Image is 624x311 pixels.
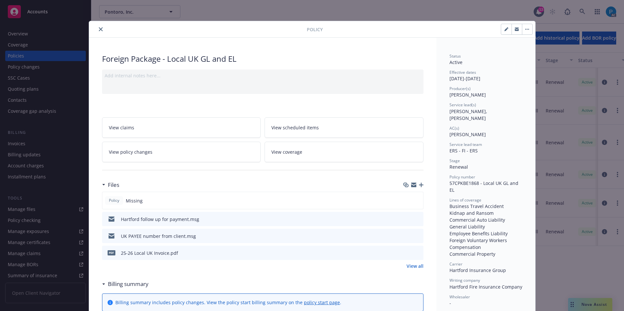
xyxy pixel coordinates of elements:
[108,181,119,189] h3: Files
[449,164,468,170] span: Renewal
[449,210,522,216] div: Kidnap and Ransom
[115,299,341,306] div: Billing summary includes policy changes. View the policy start billing summary on the .
[102,181,119,189] div: Files
[405,250,410,256] button: download file
[449,294,470,300] span: Wholesaler
[415,250,421,256] button: preview file
[449,148,478,154] span: ERS - FI - ERS
[449,300,451,306] span: -
[102,53,423,64] div: Foreign Package - Local UK GL and EL
[304,299,340,305] a: policy start page
[449,70,476,75] span: Effective dates
[105,72,421,79] div: Add internal notes here...
[108,280,149,288] h3: Billing summary
[265,142,423,162] a: View coverage
[449,267,506,273] span: Hartford Insurance Group
[449,158,460,163] span: Stage
[108,198,121,203] span: Policy
[449,278,480,283] span: Writing company
[407,263,423,269] a: View all
[449,223,522,230] div: General Liability
[449,174,475,180] span: Policy number
[449,86,471,91] span: Producer(s)
[415,216,421,223] button: preview file
[449,197,481,203] span: Lines of coverage
[109,124,134,131] span: View claims
[102,117,261,138] a: View claims
[449,131,486,137] span: [PERSON_NAME]
[126,197,143,204] span: Missing
[271,149,302,155] span: View coverage
[449,180,520,193] span: 57CPKBE1868 - Local UK GL and EL
[121,233,196,240] div: UK PAYEE number from client.msg
[97,25,105,33] button: close
[265,117,423,138] a: View scheduled items
[121,216,199,223] div: Hartford follow up for payment.msg
[449,70,522,82] div: [DATE] - [DATE]
[102,280,149,288] div: Billing summary
[307,26,323,33] span: Policy
[109,149,152,155] span: View policy changes
[449,102,476,108] span: Service lead(s)
[449,108,488,121] span: [PERSON_NAME], [PERSON_NAME]
[102,142,261,162] a: View policy changes
[415,233,421,240] button: preview file
[449,261,462,267] span: Carrier
[449,251,522,257] div: Commercial Property
[405,233,410,240] button: download file
[449,53,461,59] span: Status
[108,250,115,255] span: pdf
[449,216,522,223] div: Commercial Auto Liability
[449,230,522,237] div: Employee Benefits Liability
[449,203,522,210] div: Business Travel Accident
[449,59,462,65] span: Active
[449,284,522,290] span: Hartford Fire Insurance Company
[449,125,459,131] span: AC(s)
[449,142,482,147] span: Service lead team
[449,92,486,98] span: [PERSON_NAME]
[405,216,410,223] button: download file
[271,124,319,131] span: View scheduled items
[449,237,522,251] div: Foreign Voluntary Workers Compensation
[121,250,178,256] div: 25-26 Local UK Invoice.pdf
